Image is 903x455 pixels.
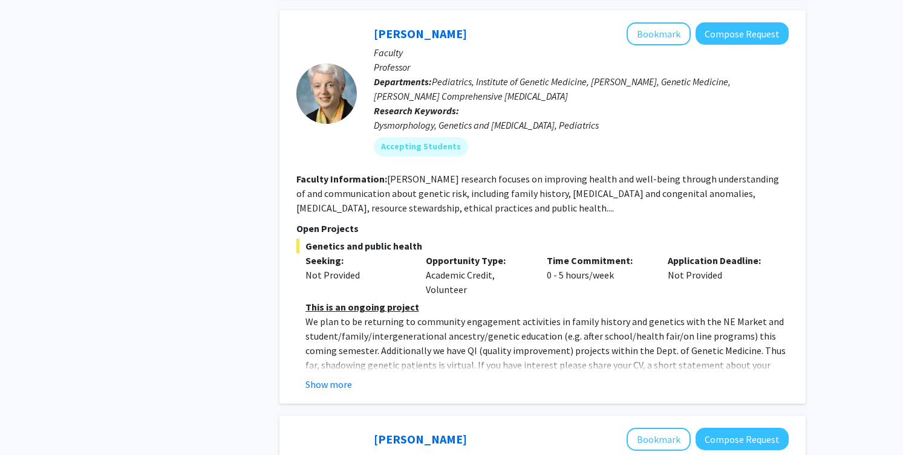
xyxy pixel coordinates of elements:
[374,105,459,117] b: Research Keywords:
[305,253,408,268] p: Seeking:
[627,428,691,451] button: Add Kunal Parikh to Bookmarks
[696,22,789,45] button: Compose Request to Joann Bodurtha
[374,137,468,157] mat-chip: Accepting Students
[374,26,467,41] a: [PERSON_NAME]
[696,428,789,450] button: Compose Request to Kunal Parikh
[374,76,432,88] b: Departments:
[296,239,789,253] span: Genetics and public health
[374,45,789,60] p: Faculty
[305,314,789,401] p: We plan to be returning to community engagement activities in family history and genetics with th...
[305,268,408,282] div: Not Provided
[305,301,419,313] u: This is an ongoing project
[296,221,789,236] p: Open Projects
[547,253,650,268] p: Time Commitment:
[374,118,789,132] div: Dysmorphology, Genetics and [MEDICAL_DATA], Pediatrics
[296,173,779,214] fg-read-more: [PERSON_NAME] research focuses on improving health and well-being through understanding of and co...
[668,253,771,268] p: Application Deadline:
[305,377,352,392] button: Show more
[9,401,51,446] iframe: Chat
[426,253,529,268] p: Opportunity Type:
[374,60,789,74] p: Professor
[296,173,387,185] b: Faculty Information:
[417,253,538,297] div: Academic Credit, Volunteer
[659,253,780,297] div: Not Provided
[374,431,467,447] a: [PERSON_NAME]
[627,22,691,45] button: Add Joann Bodurtha to Bookmarks
[374,76,731,102] span: Pediatrics, Institute of Genetic Medicine, [PERSON_NAME], Genetic Medicine, [PERSON_NAME] Compreh...
[538,253,659,297] div: 0 - 5 hours/week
